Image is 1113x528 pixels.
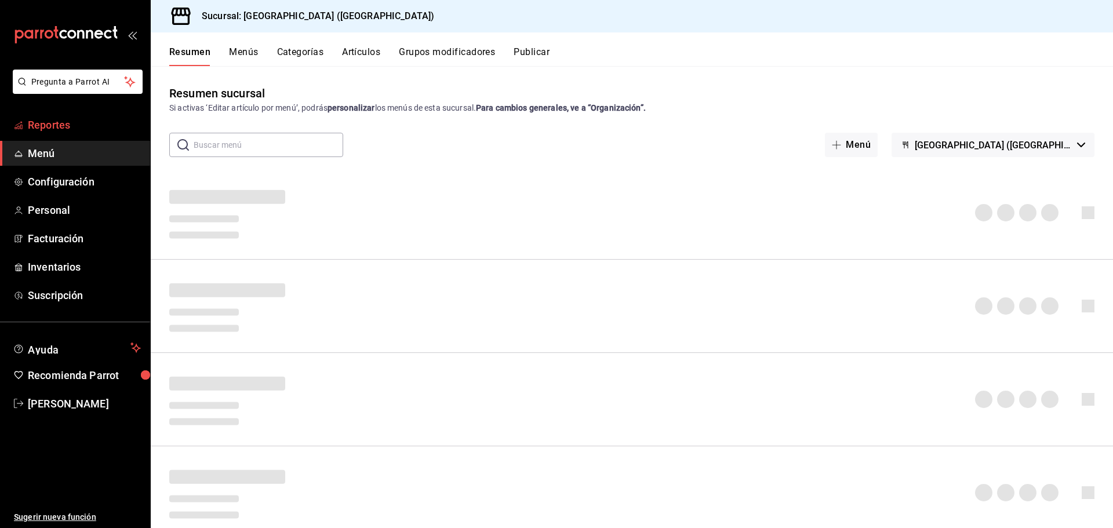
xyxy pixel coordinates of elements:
span: Suscripción [28,287,141,303]
span: Inventarios [28,259,141,275]
a: Pregunta a Parrot AI [8,84,143,96]
button: Pregunta a Parrot AI [13,70,143,94]
span: Configuración [28,174,141,190]
span: Ayuda [28,341,126,355]
span: Recomienda Parrot [28,367,141,383]
button: Resumen [169,46,210,66]
div: Si activas ‘Editar artículo por menú’, podrás los menús de esta sucursal. [169,102,1094,114]
span: Reportes [28,117,141,133]
button: Artículos [342,46,380,66]
h3: Sucursal: [GEOGRAPHIC_DATA] ([GEOGRAPHIC_DATA]) [192,9,434,23]
span: Pregunta a Parrot AI [31,76,125,88]
span: [GEOGRAPHIC_DATA] ([GEOGRAPHIC_DATA]) [915,140,1072,151]
button: Grupos modificadores [399,46,495,66]
span: Sugerir nueva función [14,511,141,523]
div: navigation tabs [169,46,1113,66]
button: [GEOGRAPHIC_DATA] ([GEOGRAPHIC_DATA]) [892,133,1094,157]
div: Resumen sucursal [169,85,265,102]
button: Publicar [514,46,550,66]
button: open_drawer_menu [128,30,137,39]
button: Categorías [277,46,324,66]
button: Menús [229,46,258,66]
input: Buscar menú [194,133,343,156]
span: [PERSON_NAME] [28,396,141,412]
span: Menú [28,145,141,161]
strong: personalizar [328,103,375,112]
span: Personal [28,202,141,218]
strong: Para cambios generales, ve a “Organización”. [476,103,646,112]
button: Menú [825,133,878,157]
span: Facturación [28,231,141,246]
